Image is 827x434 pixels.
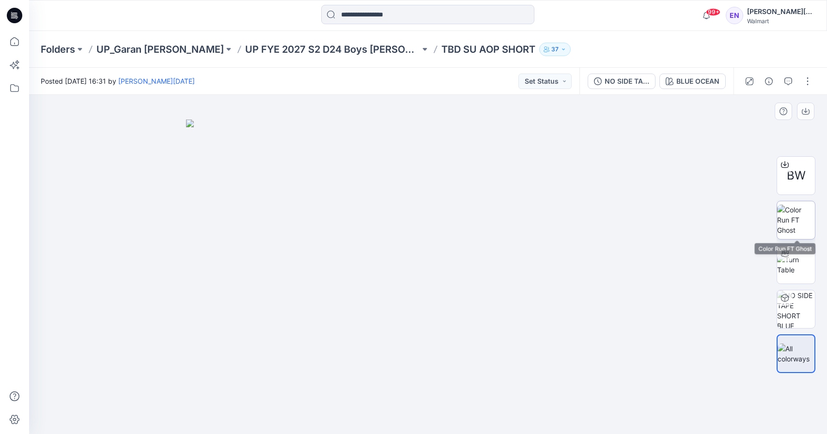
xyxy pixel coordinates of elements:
img: All colorways [778,344,814,364]
span: Posted [DATE] 16:31 by [41,76,195,86]
div: NO SIDE TAPE SHORT [605,76,649,87]
span: 99+ [706,8,720,16]
button: BLUE OCEAN [659,74,726,89]
button: NO SIDE TAPE SHORT [588,74,655,89]
div: BLUE OCEAN [676,76,719,87]
span: BW [787,167,806,184]
img: NO SIDE TAPE SHORT BLUE OCEAN [777,290,815,328]
img: Turn Table [777,254,815,275]
img: Color Run FT Ghost [777,205,815,235]
button: 37 [539,43,571,56]
a: UP_Garan [PERSON_NAME] [96,43,224,56]
a: UP FYE 2027 S2 D24 Boys [PERSON_NAME] [245,43,420,56]
p: 37 [551,44,559,55]
button: Details [761,74,777,89]
a: [PERSON_NAME][DATE] [118,77,195,85]
a: Folders [41,43,75,56]
div: EN [726,7,743,24]
p: TBD SU AOP SHORT [441,43,535,56]
div: Walmart [747,17,815,25]
div: [PERSON_NAME][DATE] [747,6,815,17]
